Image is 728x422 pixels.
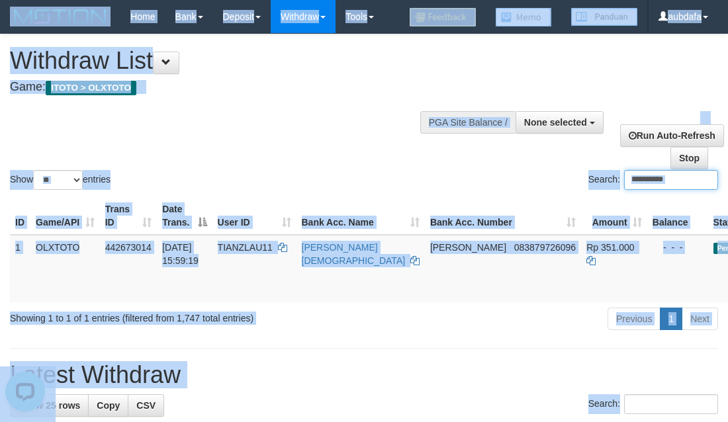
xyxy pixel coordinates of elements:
a: Stop [670,147,708,169]
span: Rp 351.000 [586,242,634,253]
th: Amount: activate to sort column ascending [581,197,647,235]
a: Next [682,308,718,330]
span: TIANZLAU11 [218,242,273,253]
a: Copy [88,394,128,417]
label: Search: [588,394,718,414]
th: User ID: activate to sort column ascending [212,197,296,235]
label: Search: [588,170,718,190]
th: Date Trans.: activate to sort column descending [157,197,212,235]
h4: Game: [10,81,472,94]
a: CSV [128,394,164,417]
span: [PERSON_NAME] [430,242,506,253]
h1: Withdraw List [10,48,472,74]
span: None selected [524,117,587,128]
th: Trans ID: activate to sort column ascending [100,197,158,235]
span: Copy 083879726096 to clipboard [514,242,576,253]
th: Bank Acc. Name: activate to sort column ascending [296,197,425,235]
img: panduan.png [571,8,637,26]
img: Feedback.jpg [410,8,476,26]
a: 1 [660,308,682,330]
img: Button%20Memo.svg [496,8,551,26]
span: ITOTO > OLXTOTO [46,81,136,95]
a: [PERSON_NAME][DEMOGRAPHIC_DATA] [302,242,406,266]
button: None selected [516,111,604,134]
input: Search: [624,394,718,414]
a: Previous [608,308,660,330]
span: 442673014 [105,242,152,253]
span: CSV [136,400,156,411]
div: - - - [653,241,703,254]
td: OLXTOTO [30,235,100,302]
a: Run Auto-Refresh [620,124,724,147]
div: Showing 1 to 1 of 1 entries (filtered from 1,747 total entries) [10,306,293,325]
span: Copy [97,400,120,411]
button: Open LiveChat chat widget [5,5,45,45]
span: [DATE] 15:59:19 [162,242,199,266]
td: 1 [10,235,30,302]
h1: Latest Withdraw [10,362,718,388]
select: Showentries [33,170,83,190]
img: MOTION_logo.png [10,7,111,26]
th: ID [10,197,30,235]
th: Balance [647,197,708,235]
div: PGA Site Balance / [420,111,516,134]
th: Game/API: activate to sort column ascending [30,197,100,235]
input: Search: [624,170,718,190]
label: Show entries [10,170,111,190]
th: Bank Acc. Number: activate to sort column ascending [425,197,581,235]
